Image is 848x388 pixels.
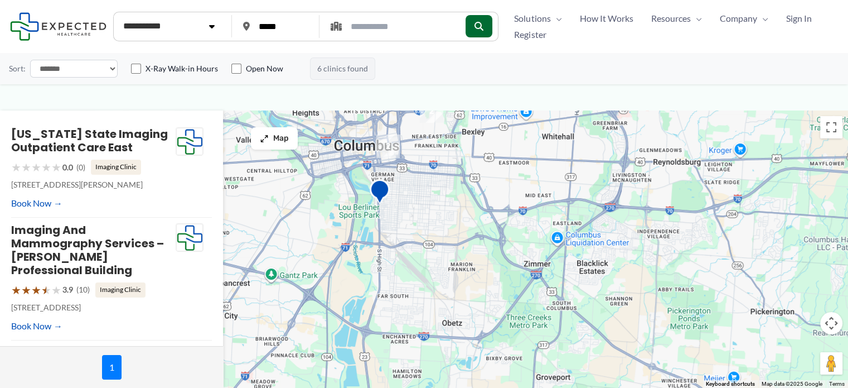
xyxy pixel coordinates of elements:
[11,222,164,278] a: Imaging and Mammography Services – [PERSON_NAME] Professional Building
[146,63,218,74] label: X-Ray Walk-in Hours
[820,116,842,138] button: Toggle fullscreen view
[251,127,298,150] button: Map
[11,195,62,212] a: Book Now
[719,10,757,27] span: Company
[91,160,141,174] span: Imaging Clinic
[762,381,822,387] span: Map data ©2025 Google
[415,95,448,127] div: 2
[11,157,21,178] span: ★
[710,10,777,27] a: CompanyMenu Toggle
[11,178,176,192] p: [STREET_ADDRESS][PERSON_NAME]
[41,157,51,178] span: ★
[21,280,31,300] span: ★
[777,10,820,27] a: Sign In
[31,280,41,300] span: ★
[51,280,61,300] span: ★
[505,26,555,43] a: Register
[829,381,845,387] a: Terms (opens in new tab)
[786,10,811,27] span: Sign In
[21,157,31,178] span: ★
[176,128,203,156] img: Expected Healthcare Logo
[505,10,570,27] a: SolutionsMenu Toggle
[642,10,710,27] a: ResourcesMenu Toggle
[570,10,642,27] a: How It Works
[176,224,203,252] img: Expected Healthcare Logo
[514,10,550,27] span: Solutions
[102,355,122,380] span: 1
[95,282,146,297] span: Imaging Clinic
[273,134,289,143] span: Map
[550,10,561,27] span: Menu Toggle
[820,312,842,334] button: Map camera controls
[820,352,842,375] button: Drag Pegman onto the map to open Street View
[690,10,701,27] span: Menu Toggle
[76,282,90,297] span: (10)
[706,380,755,388] button: Keyboard shortcuts
[62,282,73,297] span: 3.9
[514,26,546,43] span: Register
[651,10,690,27] span: Resources
[76,160,85,175] span: (0)
[757,10,768,27] span: Menu Toggle
[365,175,394,212] div: Advantage Diagnostics Columbus MRI
[11,126,168,155] a: [US_STATE] State Imaging Outpatient Care East
[246,63,283,74] label: Open Now
[31,157,41,178] span: ★
[9,61,26,76] label: Sort:
[310,58,375,80] span: 6 clinics found
[11,280,21,300] span: ★
[372,130,404,162] div: 2
[10,12,106,41] img: Expected Healthcare Logo - side, dark font, small
[579,10,633,27] span: How It Works
[260,134,269,143] img: Maximize
[51,157,61,178] span: ★
[11,318,62,334] a: Book Now
[62,160,73,175] span: 0.0
[11,300,176,315] p: [STREET_ADDRESS]
[41,280,51,300] span: ★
